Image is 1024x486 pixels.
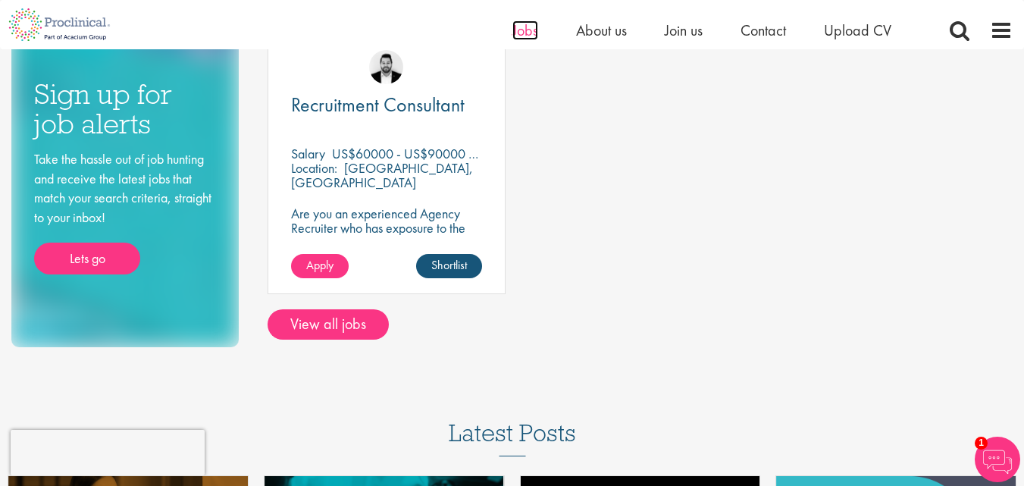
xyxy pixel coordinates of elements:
img: Chatbot [975,437,1020,482]
span: Apply [306,257,334,273]
a: Shortlist [416,254,482,278]
p: Are you an experienced Agency Recruiter who has exposure to the Life Sciences market and looking ... [291,206,482,264]
img: Ross Wilkings [369,50,403,84]
a: Recruitment Consultant [291,96,482,114]
a: Lets go [34,243,140,274]
iframe: reCAPTCHA [11,430,205,475]
div: Take the hassle out of job hunting and receive the latest jobs that match your search criteria, s... [34,149,216,274]
a: Join us [665,20,703,40]
p: US$60000 - US$90000 per annum [332,145,523,162]
h3: Latest Posts [449,420,576,456]
a: About us [576,20,627,40]
span: Recruitment Consultant [291,92,465,118]
a: Upload CV [824,20,891,40]
span: Location: [291,159,337,177]
a: Contact [741,20,786,40]
span: 1 [975,437,988,450]
a: View all jobs [268,309,389,340]
a: Jobs [512,20,538,40]
a: Apply [291,254,349,278]
h3: Sign up for job alerts [34,80,216,138]
p: [GEOGRAPHIC_DATA], [GEOGRAPHIC_DATA] [291,159,473,191]
span: Salary [291,145,325,162]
